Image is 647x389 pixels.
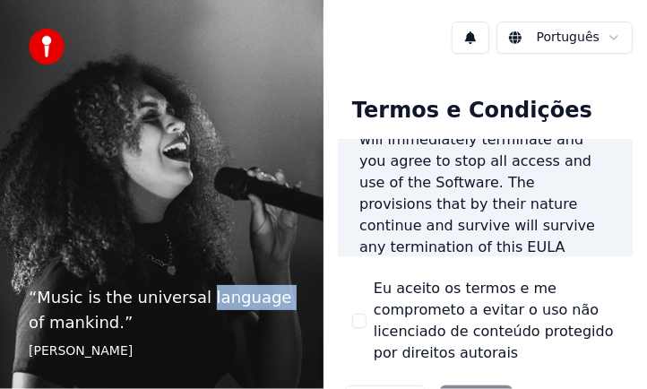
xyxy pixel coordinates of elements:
[338,82,607,140] div: Termos e Condições
[374,278,618,364] label: Eu aceito os termos e me comprometo a evitar o uso não licenciado de conteúdo protegido por direi...
[359,22,611,280] p: It will also terminate immediately if you fail to comply with any term of this EULA agreement. Up...
[29,29,65,65] img: youka
[29,285,295,335] p: “ Music is the universal language of mankind. ”
[29,342,295,360] footer: [PERSON_NAME]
